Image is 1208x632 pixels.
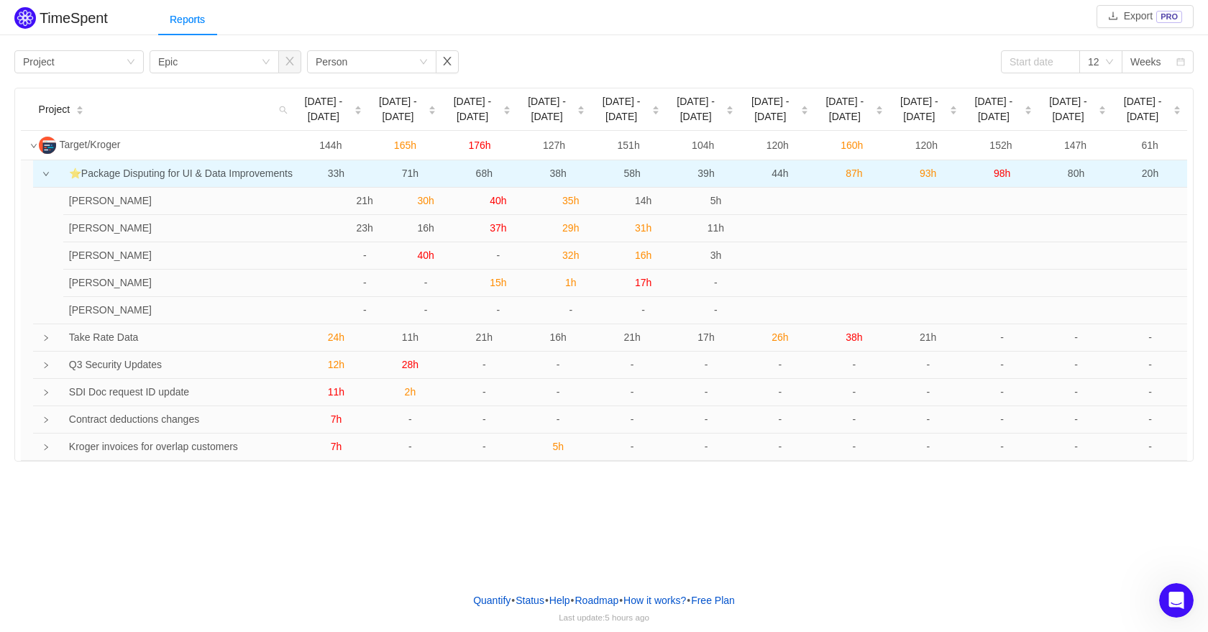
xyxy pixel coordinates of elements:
span: 32h [562,249,579,261]
span: 38h [846,331,862,343]
span: 31h [635,222,651,234]
span: 98h [994,168,1010,179]
span: [DATE] - [DATE] [1044,94,1093,124]
td: Take Rate Data [40,324,299,352]
span: 7h [331,441,342,452]
span: - [631,441,634,452]
i: icon: caret-down [577,109,585,114]
div: Sort [75,104,84,114]
span: - [408,441,412,452]
i: icon: down [262,58,270,68]
i: icon: caret-up [950,104,958,108]
span: Last update: [559,613,649,622]
i: icon: caret-up [726,104,734,108]
i: icon: down [42,170,50,178]
span: - [1074,359,1078,370]
div: Project [23,51,55,73]
td: Hung Nguyen [63,242,317,270]
i: icon: down [30,142,37,150]
div: Sort [875,104,884,114]
span: - [926,441,930,452]
span: - [1148,359,1152,370]
span: - [705,413,708,425]
span: - [705,359,708,370]
span: 14h [635,195,651,206]
i: icon: caret-up [577,104,585,108]
span: - [363,304,367,316]
span: - [705,441,708,452]
i: icon: down [127,58,135,68]
span: 165h [394,139,416,151]
span: - [852,413,856,425]
span: - [852,359,856,370]
i: icon: caret-down [1099,109,1107,114]
span: 11h [328,386,344,398]
button: Free Plan [690,590,736,611]
span: 5h [552,441,564,452]
span: - [1148,441,1152,452]
i: icon: right [42,444,50,451]
span: - [779,359,782,370]
span: 120h [767,139,789,151]
span: [DATE] - [DATE] [820,94,869,124]
span: - [714,304,718,316]
span: 26h [772,331,788,343]
span: [DATE] - [DATE] [1118,94,1167,124]
span: 40h [490,195,506,206]
td: Contract deductions changes [40,406,299,434]
span: 11h [708,222,724,234]
span: - [631,386,634,398]
span: Project [39,102,70,117]
span: - [1000,441,1004,452]
span: [DATE] - [DATE] [895,94,944,124]
i: icon: caret-down [76,109,84,114]
span: 5 hours ago [605,613,649,622]
span: 16h [635,249,651,261]
span: [DATE] - [DATE] [746,94,795,124]
i: icon: caret-up [429,104,436,108]
i: icon: caret-down [1024,109,1032,114]
i: icon: caret-down [429,109,436,114]
input: Start date [1001,50,1080,73]
div: Weeks [1130,51,1161,73]
td: Matthew Sij [63,270,317,297]
span: 2h [405,386,416,398]
span: 39h [697,168,714,179]
span: 38h [550,168,567,179]
span: - [926,386,930,398]
span: • [619,595,623,606]
span: 44h [772,168,788,179]
span: - [1074,413,1078,425]
button: icon: downloadExportPRO [1097,5,1194,28]
i: icon: caret-up [1173,104,1181,108]
i: icon: caret-up [503,104,511,108]
td: Kroger invoices for overlap customers [40,434,299,460]
img: T [39,137,56,154]
span: • [545,595,549,606]
button: How it works? [623,590,687,611]
span: 127h [543,139,565,151]
div: Sort [949,104,958,114]
span: - [557,413,560,425]
span: 29h [562,222,579,234]
span: 104h [692,139,714,151]
span: - [482,413,486,425]
h2: TimeSpent [40,10,108,26]
span: 24h [328,331,344,343]
span: - [1000,413,1004,425]
td: ⭐️Package Disputing for UI & Data Improvements [40,160,299,188]
span: 28h [402,359,418,370]
span: 147h [1064,139,1086,151]
span: - [363,249,367,261]
span: - [1148,331,1152,343]
i: icon: caret-down [950,109,958,114]
span: [DATE] - [DATE] [299,94,348,124]
span: 15h [490,277,506,288]
span: 17h [697,331,714,343]
i: icon: caret-up [651,104,659,108]
span: - [482,359,486,370]
i: icon: right [42,362,50,369]
div: Sort [726,104,734,114]
div: Sort [577,104,585,114]
span: 21h [476,331,493,343]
